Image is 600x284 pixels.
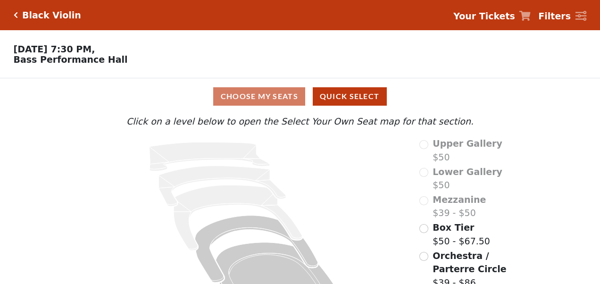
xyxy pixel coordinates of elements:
[433,222,474,233] span: Box Tier
[313,87,387,106] button: Quick Select
[150,142,270,171] path: Upper Gallery - Seats Available: 0
[433,167,502,177] span: Lower Gallery
[433,194,486,205] span: Mezzanine
[433,138,502,149] span: Upper Gallery
[159,166,286,207] path: Lower Gallery - Seats Available: 0
[538,9,586,23] a: Filters
[538,11,571,21] strong: Filters
[14,12,18,18] a: Click here to go back to filters
[453,9,531,23] a: Your Tickets
[433,165,502,192] label: $50
[433,137,502,164] label: $50
[82,115,518,128] p: Click on a level below to open the Select Your Own Seat map for that section.
[433,251,506,275] span: Orchestra / Parterre Circle
[453,11,515,21] strong: Your Tickets
[22,10,81,21] h5: Black Violin
[433,221,490,248] label: $50 - $67.50
[433,193,486,220] label: $39 - $50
